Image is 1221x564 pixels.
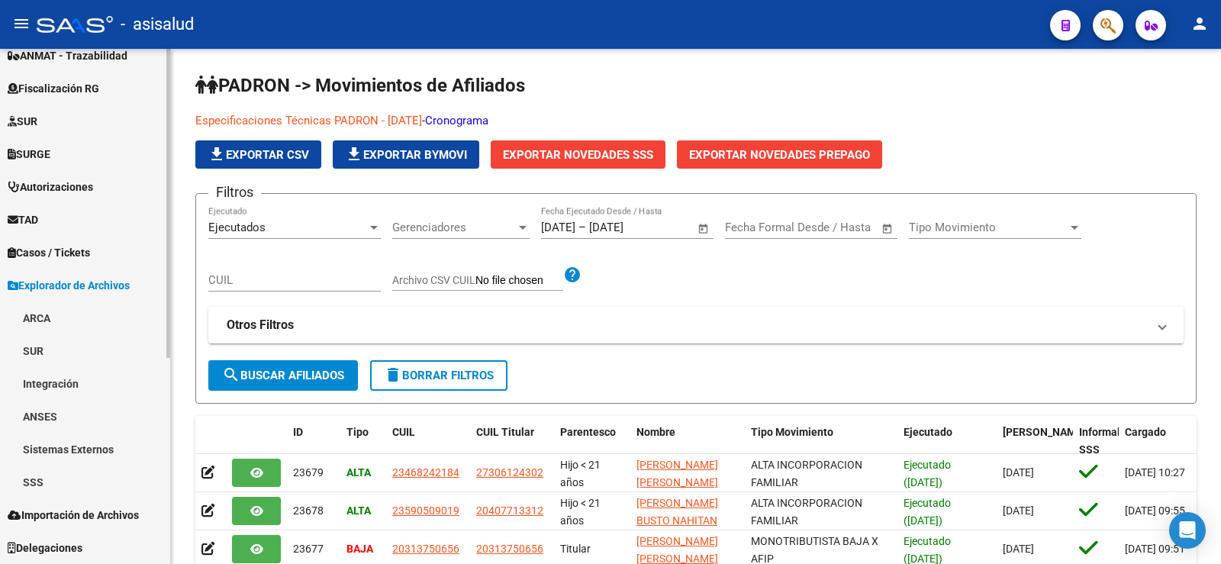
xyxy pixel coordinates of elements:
[476,543,543,555] span: 20313750656
[1169,512,1206,549] div: Open Intercom Messenger
[745,416,897,466] datatable-header-cell: Tipo Movimiento
[560,543,591,555] span: Titular
[386,416,470,466] datatable-header-cell: CUIL
[801,221,875,234] input: Fecha fin
[8,113,37,130] span: SUR
[630,416,745,466] datatable-header-cell: Nombre
[392,466,459,479] span: 23468242184
[1073,416,1119,466] datatable-header-cell: Informable SSS
[293,426,303,438] span: ID
[345,148,467,162] span: Exportar Bymovi
[8,277,130,294] span: Explorador de Archivos
[560,459,601,488] span: Hijo < 21 años
[8,244,90,261] span: Casos / Tickets
[208,360,358,391] button: Buscar Afiliados
[208,182,261,203] h3: Filtros
[689,148,870,162] span: Exportar Novedades Prepago
[333,140,479,169] button: Exportar Bymovi
[560,497,601,527] span: Hijo < 21 años
[293,504,324,517] span: 23678
[997,416,1073,466] datatable-header-cell: Fecha Formal
[293,466,324,479] span: 23679
[392,274,475,286] span: Archivo CSV CUIL
[8,80,99,97] span: Fiscalización RG
[476,504,543,517] span: 20407713312
[12,15,31,33] mat-icon: menu
[475,274,563,288] input: Archivo CSV CUIL
[470,416,554,466] datatable-header-cell: CUIL Titular
[1003,543,1034,555] span: [DATE]
[751,497,862,527] span: ALTA INCORPORACION FAMILIAR
[208,307,1184,343] mat-expansion-panel-header: Otros Filtros
[195,75,525,96] span: PADRON -> Movimientos de Afiliados
[503,148,653,162] span: Exportar Novedades SSS
[208,148,309,162] span: Exportar CSV
[476,466,543,479] span: 27306124302
[1190,15,1209,33] mat-icon: person
[563,266,582,284] mat-icon: help
[346,504,371,517] strong: ALTA
[636,497,718,544] span: [PERSON_NAME] BUSTO NAHITAN [PERSON_NAME]
[222,369,344,382] span: Buscar Afiliados
[636,426,675,438] span: Nombre
[1125,426,1166,438] span: Cargado
[392,504,459,517] span: 23590509019
[8,540,82,556] span: Delegaciones
[751,426,833,438] span: Tipo Movimiento
[346,543,373,555] strong: BAJA
[287,416,340,466] datatable-header-cell: ID
[345,145,363,163] mat-icon: file_download
[560,426,616,438] span: Parentesco
[1003,426,1085,438] span: [PERSON_NAME]
[227,317,294,334] strong: Otros Filtros
[8,211,38,228] span: TAD
[8,507,139,524] span: Importación de Archivos
[384,369,494,382] span: Borrar Filtros
[392,543,459,555] span: 20313750656
[554,416,630,466] datatable-header-cell: Parentesco
[904,459,951,488] span: Ejecutado ([DATE])
[725,221,787,234] input: Fecha inicio
[1125,504,1185,517] span: [DATE] 09:55
[1003,504,1034,517] span: [DATE]
[1079,426,1132,456] span: Informable SSS
[384,366,402,384] mat-icon: delete
[195,140,321,169] button: Exportar CSV
[491,140,665,169] button: Exportar Novedades SSS
[589,221,663,234] input: Fecha fin
[695,220,713,237] button: Open calendar
[195,112,1187,129] p: -
[293,543,324,555] span: 23677
[476,426,534,438] span: CUIL Titular
[208,221,266,234] span: Ejecutados
[195,114,422,127] a: Especificaciones Técnicas PADRON - [DATE]
[208,145,226,163] mat-icon: file_download
[909,221,1068,234] span: Tipo Movimiento
[636,459,718,488] span: [PERSON_NAME] [PERSON_NAME]
[392,221,516,234] span: Gerenciadores
[425,114,488,127] a: Cronograma
[346,426,369,438] span: Tipo
[121,8,194,41] span: - asisalud
[1125,543,1185,555] span: [DATE] 09:51
[751,459,862,488] span: ALTA INCORPORACION FAMILIAR
[340,416,386,466] datatable-header-cell: Tipo
[879,220,897,237] button: Open calendar
[346,466,371,479] strong: ALTA
[8,179,93,195] span: Autorizaciones
[392,426,415,438] span: CUIL
[578,221,586,234] span: –
[1003,466,1034,479] span: [DATE]
[904,497,951,527] span: Ejecutado ([DATE])
[904,426,952,438] span: Ejecutado
[677,140,882,169] button: Exportar Novedades Prepago
[370,360,507,391] button: Borrar Filtros
[8,47,127,64] span: ANMAT - Trazabilidad
[541,221,575,234] input: Fecha inicio
[222,366,240,384] mat-icon: search
[897,416,997,466] datatable-header-cell: Ejecutado
[8,146,50,163] span: SURGE
[1125,466,1185,479] span: [DATE] 10:27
